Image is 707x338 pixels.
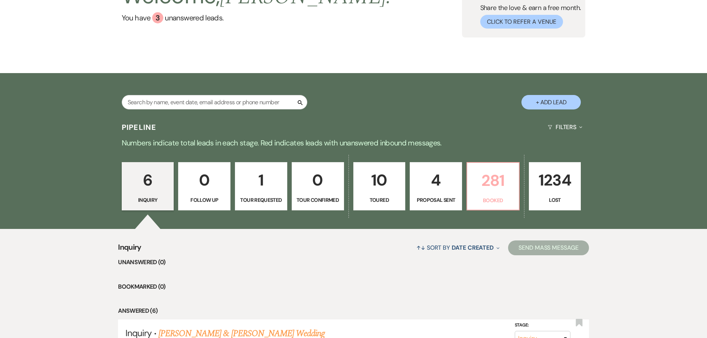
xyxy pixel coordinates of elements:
[508,240,589,255] button: Send Mass Message
[515,321,570,329] label: Stage:
[122,12,392,23] a: You have 3 unanswered leads.
[292,162,344,210] a: 0Tour Confirmed
[415,196,457,204] p: Proposal Sent
[127,168,169,193] p: 6
[297,168,339,193] p: 0
[353,162,406,210] a: 10Toured
[545,117,585,137] button: Filters
[534,196,576,204] p: Lost
[118,242,141,257] span: Inquiry
[529,162,581,210] a: 1234Lost
[416,244,425,252] span: ↑↓
[127,196,169,204] p: Inquiry
[358,196,401,204] p: Toured
[122,122,157,132] h3: Pipeline
[521,95,581,109] button: + Add Lead
[118,282,589,292] li: Bookmarked (0)
[413,238,503,257] button: Sort By Date Created
[480,15,563,29] button: Click to Refer a Venue
[240,196,282,204] p: Tour Requested
[297,196,339,204] p: Tour Confirmed
[467,162,520,210] a: 281Booked
[118,257,589,267] li: Unanswered (0)
[183,168,226,193] p: 0
[183,196,226,204] p: Follow Up
[235,162,287,210] a: 1Tour Requested
[358,168,401,193] p: 10
[152,12,163,23] div: 3
[240,168,282,193] p: 1
[452,244,494,252] span: Date Created
[415,168,457,193] p: 4
[122,95,307,109] input: Search by name, event date, email address or phone number
[472,168,514,193] p: 281
[472,196,514,204] p: Booked
[86,137,621,149] p: Numbers indicate total leads in each stage. Red indicates leads with unanswered inbound messages.
[534,168,576,193] p: 1234
[122,162,174,210] a: 6Inquiry
[118,306,589,316] li: Answered (6)
[178,162,230,210] a: 0Follow Up
[410,162,462,210] a: 4Proposal Sent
